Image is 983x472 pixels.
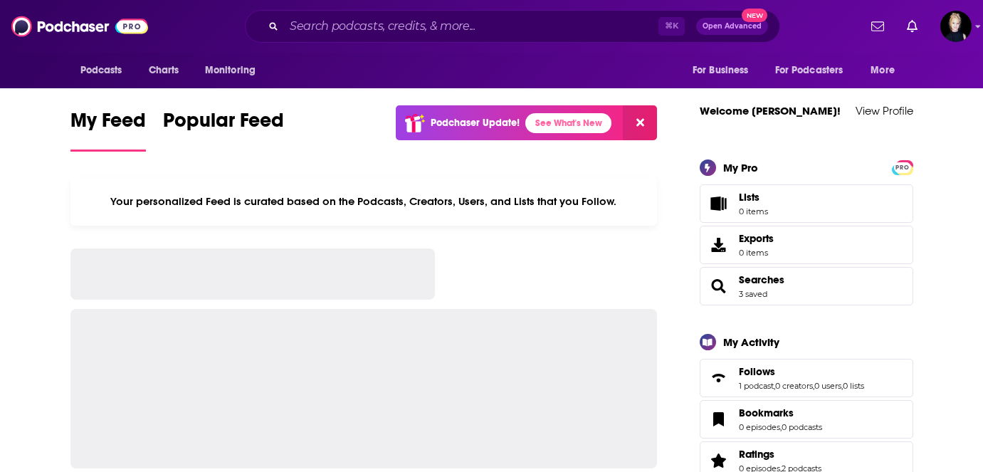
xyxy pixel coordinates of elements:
[940,11,972,42] span: Logged in as Passell
[780,422,782,432] span: ,
[739,289,767,299] a: 3 saved
[284,15,658,38] input: Search podcasts, credits, & more...
[774,381,775,391] span: ,
[705,235,733,255] span: Exports
[705,368,733,388] a: Follows
[775,381,813,391] a: 0 creators
[195,57,274,84] button: open menu
[861,57,913,84] button: open menu
[696,18,768,35] button: Open AdvancedNew
[700,226,913,264] a: Exports
[11,13,148,40] img: Podchaser - Follow, Share and Rate Podcasts
[683,57,767,84] button: open menu
[739,191,759,204] span: Lists
[723,161,758,174] div: My Pro
[658,17,685,36] span: ⌘ K
[739,191,768,204] span: Lists
[813,381,814,391] span: ,
[901,14,923,38] a: Show notifications dropdown
[700,104,841,117] a: Welcome [PERSON_NAME]!
[70,177,658,226] div: Your personalized Feed is curated based on the Podcasts, Creators, Users, and Lists that you Follow.
[739,381,774,391] a: 1 podcast
[739,448,821,461] a: Ratings
[739,407,822,419] a: Bookmarks
[70,57,141,84] button: open menu
[894,161,911,172] a: PRO
[766,57,864,84] button: open menu
[245,10,780,43] div: Search podcasts, credits, & more...
[205,61,256,80] span: Monitoring
[739,365,775,378] span: Follows
[739,232,774,245] span: Exports
[739,422,780,432] a: 0 episodes
[742,9,767,22] span: New
[739,206,768,216] span: 0 items
[703,23,762,30] span: Open Advanced
[894,162,911,173] span: PRO
[431,117,520,129] p: Podchaser Update!
[814,381,841,391] a: 0 users
[693,61,749,80] span: For Business
[705,451,733,471] a: Ratings
[163,108,284,152] a: Popular Feed
[940,11,972,42] button: Show profile menu
[700,267,913,305] span: Searches
[700,400,913,439] span: Bookmarks
[843,381,864,391] a: 0 lists
[70,108,146,141] span: My Feed
[149,61,179,80] span: Charts
[705,409,733,429] a: Bookmarks
[140,57,188,84] a: Charts
[525,113,611,133] a: See What's New
[856,104,913,117] a: View Profile
[940,11,972,42] img: User Profile
[782,422,822,432] a: 0 podcasts
[739,365,864,378] a: Follows
[705,276,733,296] a: Searches
[739,273,784,286] a: Searches
[705,194,733,214] span: Lists
[700,359,913,397] span: Follows
[700,184,913,223] a: Lists
[739,448,774,461] span: Ratings
[739,407,794,419] span: Bookmarks
[80,61,122,80] span: Podcasts
[739,248,774,258] span: 0 items
[775,61,843,80] span: For Podcasters
[871,61,895,80] span: More
[70,108,146,152] a: My Feed
[163,108,284,141] span: Popular Feed
[866,14,890,38] a: Show notifications dropdown
[841,381,843,391] span: ,
[723,335,779,349] div: My Activity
